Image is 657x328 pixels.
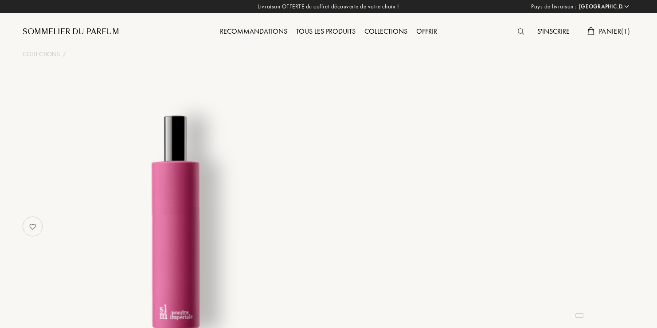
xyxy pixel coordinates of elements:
a: S'inscrire [533,27,574,36]
span: Panier ( 1 ) [599,27,630,36]
div: S'inscrire [533,26,574,38]
a: Sommelier du Parfum [23,27,119,37]
div: Collections [360,26,412,38]
a: Collections [360,27,412,36]
img: cart.svg [587,27,594,35]
img: search_icn.svg [518,28,524,35]
a: Collections [23,50,60,59]
a: Offrir [412,27,442,36]
a: Recommandations [215,27,292,36]
div: Tous les produits [292,26,360,38]
img: no_like_p.png [24,218,42,235]
div: Recommandations [215,26,292,38]
a: Tous les produits [292,27,360,36]
span: Pays de livraison : [531,2,577,11]
div: / [63,50,66,59]
div: Offrir [412,26,442,38]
